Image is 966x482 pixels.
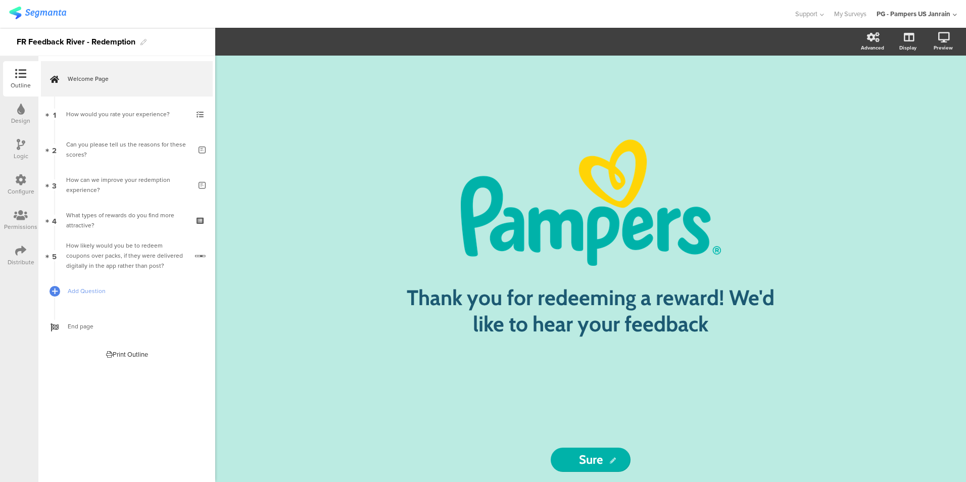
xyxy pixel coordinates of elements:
[52,179,57,190] span: 3
[795,9,817,19] span: Support
[404,284,778,337] p: Thank you for redeeming a reward! We'd like to hear your feedback
[877,9,950,19] div: PG - Pampers US Janrain
[4,222,37,231] div: Permissions
[9,7,66,19] img: segmanta logo
[8,258,34,267] div: Distribute
[68,286,197,296] span: Add Question
[934,44,953,52] div: Preview
[8,187,34,196] div: Configure
[861,44,884,52] div: Advanced
[41,203,213,238] a: 4 What types of rewards do you find more attractive?
[52,144,57,155] span: 2
[41,167,213,203] a: 3 How can we improve your redemption experience?
[66,210,187,230] div: What types of rewards do you find more attractive?
[66,175,191,195] div: How can we improve your redemption experience?
[106,350,148,359] div: Print Outline
[551,448,631,472] input: Start
[66,139,191,160] div: Can you please tell us the reasons for these scores?
[17,34,135,50] div: FR Feedback River - Redemption
[41,238,213,273] a: 5 How likely would you be to redeem coupons over packs, if they were delivered digitally in the a...
[68,321,197,331] span: End page
[11,81,31,90] div: Outline
[52,215,57,226] span: 4
[66,240,187,271] div: How likely would you be to redeem coupons over packs, if they were delivered digitally in the app...
[41,132,213,167] a: 2 Can you please tell us the reasons for these scores?
[14,152,28,161] div: Logic
[41,97,213,132] a: 1 How would you rate your experience?
[52,250,57,261] span: 5
[899,44,916,52] div: Display
[53,109,56,120] span: 1
[11,116,30,125] div: Design
[41,309,213,344] a: End page
[68,74,197,84] span: Welcome Page
[66,109,187,119] div: How would you rate your experience?
[41,61,213,97] a: Welcome Page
